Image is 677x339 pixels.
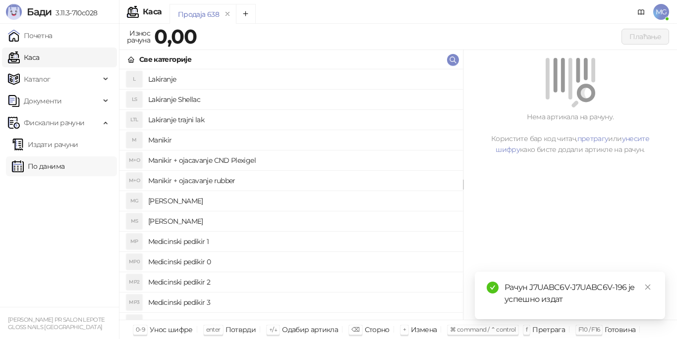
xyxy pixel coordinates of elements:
[605,323,635,336] div: Готовина
[148,152,455,168] h4: Manikir + ojacavanje CND Plexigel
[126,234,142,249] div: MP
[12,156,64,176] a: По данима
[282,323,338,336] div: Одабир артикла
[154,24,197,48] strong: 0,00
[148,132,455,148] h4: Manikir
[136,326,145,333] span: 0-9
[126,254,142,270] div: MP0
[12,135,78,154] a: Издати рачуни
[148,71,455,87] h4: Lakiranje
[351,326,359,333] span: ⌫
[126,173,142,189] div: M+O
[633,4,649,20] a: Документација
[126,274,142,290] div: MP2
[148,92,455,107] h4: Lakiranje Shellac
[148,234,455,249] h4: Medicinski pedikir 1
[24,91,61,111] span: Документи
[126,152,142,168] div: M+O
[475,111,665,155] div: Нема артикала на рачуну. Користите бар код читач, или како бисте додали артикле на рачун.
[226,323,256,336] div: Потврди
[8,316,105,331] small: [PERSON_NAME] PR SALON LEPOTE GLOSS NAILS [GEOGRAPHIC_DATA]
[178,9,219,20] div: Продаја 638
[126,71,142,87] div: L
[148,112,455,128] h4: Lakiranje trajni lak
[143,8,162,16] div: Каса
[150,323,193,336] div: Унос шифре
[8,48,39,67] a: Каса
[642,282,653,292] a: Close
[221,10,234,18] button: remove
[126,294,142,310] div: MP3
[24,69,51,89] span: Каталог
[27,6,52,18] span: Бади
[148,254,455,270] h4: Medicinski pedikir 0
[148,173,455,189] h4: Manikir + ojacavanje rubber
[487,282,499,293] span: check-circle
[365,323,390,336] div: Сторно
[126,112,142,128] div: LTL
[148,315,455,331] h4: Pedikir
[126,132,142,148] div: M
[139,54,191,65] div: Све категорије
[126,193,142,209] div: MG
[526,326,527,333] span: f
[621,29,669,45] button: Плаћање
[269,326,277,333] span: ↑/↓
[126,315,142,331] div: P
[578,326,600,333] span: F10 / F16
[505,282,653,305] div: Рачун J7UABC6V-J7UABC6V-196 је успешно издат
[403,326,406,333] span: +
[148,193,455,209] h4: [PERSON_NAME]
[126,213,142,229] div: MS
[8,26,53,46] a: Почетна
[119,69,463,320] div: grid
[148,294,455,310] h4: Medicinski pedikir 3
[206,326,221,333] span: enter
[411,323,437,336] div: Измена
[126,92,142,107] div: LS
[450,326,516,333] span: ⌘ command / ⌃ control
[24,113,84,133] span: Фискални рачуни
[236,4,256,24] button: Add tab
[577,134,609,143] a: претрагу
[644,284,651,291] span: close
[148,274,455,290] h4: Medicinski pedikir 2
[125,27,152,47] div: Износ рачуна
[52,8,97,17] span: 3.11.3-710c028
[532,323,565,336] div: Претрага
[148,213,455,229] h4: [PERSON_NAME]
[653,4,669,20] span: MG
[6,4,22,20] img: Logo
